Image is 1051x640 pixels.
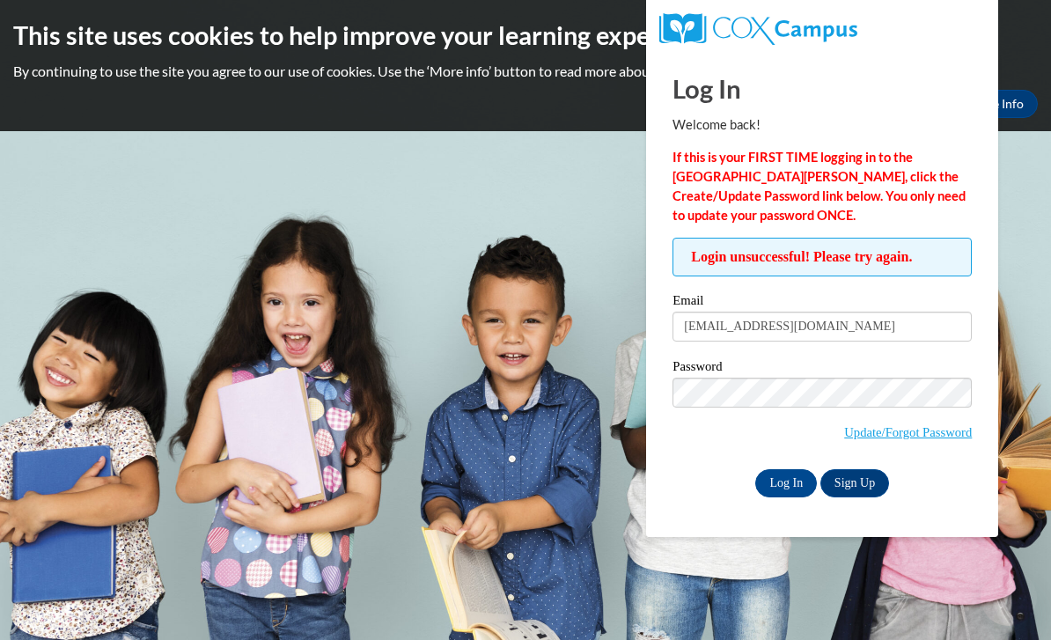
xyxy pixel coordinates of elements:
a: Sign Up [820,469,889,497]
input: Log In [755,469,817,497]
span: Login unsuccessful! Please try again. [672,238,972,276]
label: Email [672,294,972,312]
p: By continuing to use the site you agree to our use of cookies. Use the ‘More info’ button to read... [13,62,1038,81]
iframe: Button to launch messaging window [981,570,1037,626]
a: Update/Forgot Password [844,425,972,439]
img: COX Campus [659,13,856,45]
h2: This site uses cookies to help improve your learning experience. [13,18,1038,53]
h1: Log In [672,70,972,107]
p: Welcome back! [672,115,972,135]
strong: If this is your FIRST TIME logging in to the [GEOGRAPHIC_DATA][PERSON_NAME], click the Create/Upd... [672,150,966,223]
label: Password [672,360,972,378]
